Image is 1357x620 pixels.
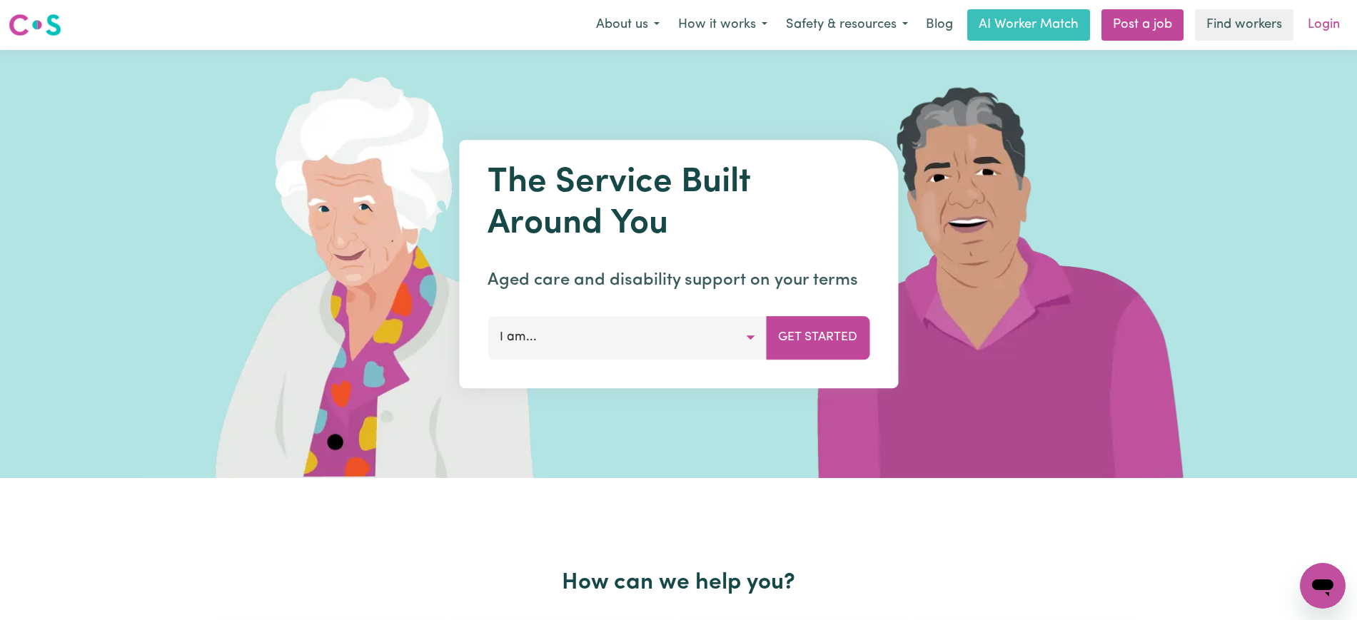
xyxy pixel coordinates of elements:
[216,569,1141,596] h2: How can we help you?
[488,316,767,359] button: I am...
[669,10,777,40] button: How it works
[488,163,869,245] h1: The Service Built Around You
[9,12,61,38] img: Careseekers logo
[1300,563,1346,609] iframe: Button to launch messaging window
[1195,9,1293,41] a: Find workers
[1101,9,1184,41] a: Post a job
[587,10,669,40] button: About us
[777,10,917,40] button: Safety & resources
[917,9,962,41] a: Blog
[1299,9,1348,41] a: Login
[9,9,61,41] a: Careseekers logo
[488,268,869,293] p: Aged care and disability support on your terms
[967,9,1090,41] a: AI Worker Match
[766,316,869,359] button: Get Started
